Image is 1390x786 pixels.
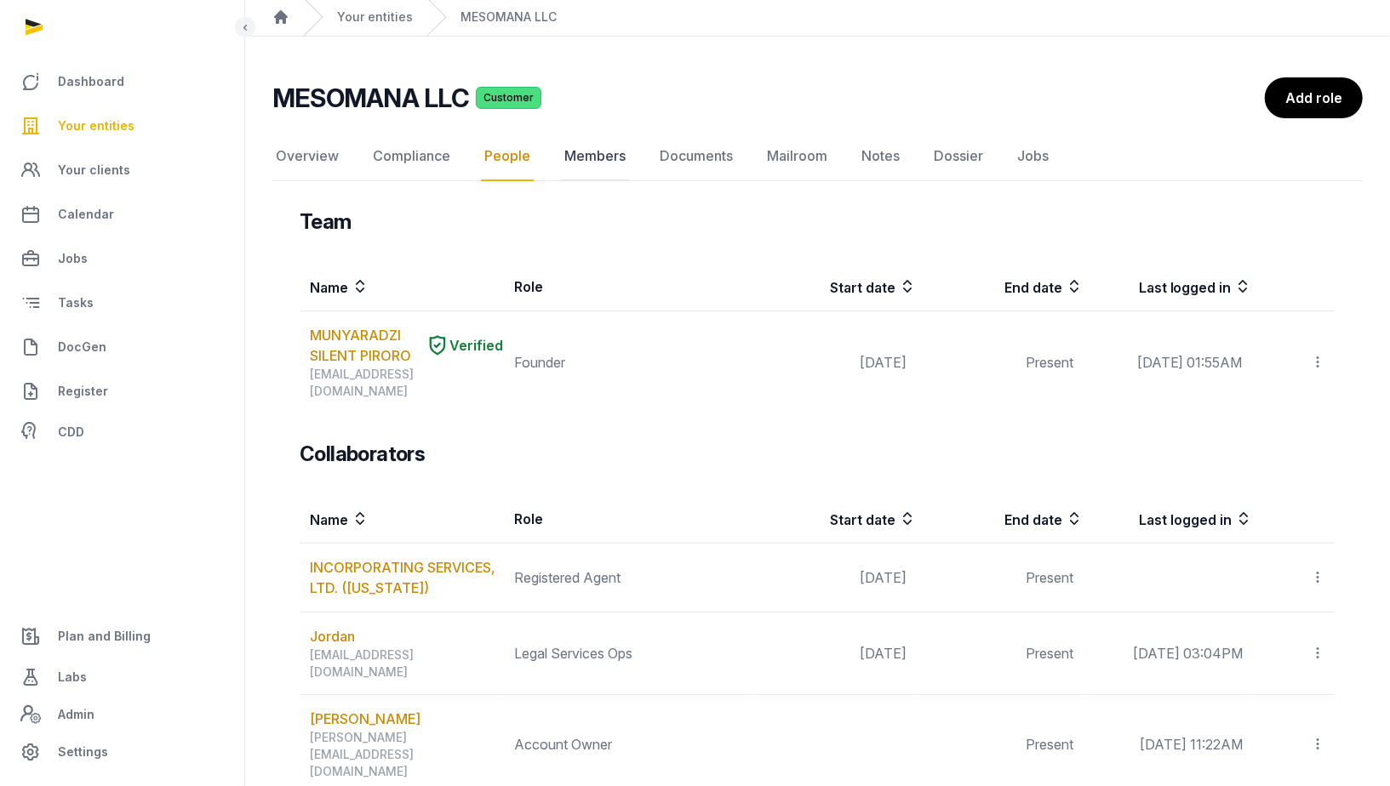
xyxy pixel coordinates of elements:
[504,544,750,612] td: Registered Agent
[504,495,750,544] th: Role
[337,9,413,26] a: Your entities
[14,327,231,367] a: DocGen
[1014,132,1052,181] a: Jobs
[58,381,108,402] span: Register
[1265,77,1363,118] a: Add role
[1140,736,1243,753] span: [DATE] 11:22AM
[310,646,503,681] div: [EMAIL_ADDRESS][DOMAIN_NAME]
[764,132,831,181] a: Mailroom
[58,248,88,269] span: Jobs
[656,132,736,181] a: Documents
[58,667,87,687] span: Labs
[14,698,231,732] a: Admin
[300,441,425,468] h3: Collaborators
[750,495,917,544] th: Start date
[14,415,231,449] a: CDD
[14,282,231,323] a: Tasks
[300,208,352,236] h3: Team
[504,612,750,695] td: Legal Services Ops
[1026,569,1073,586] span: Present
[58,422,84,442] span: CDD
[1084,263,1253,311] th: Last logged in
[14,238,231,279] a: Jobs
[1084,495,1253,544] th: Last logged in
[476,87,541,109] span: Customer
[300,263,504,311] th: Name
[1026,645,1073,662] span: Present
[481,132,534,181] a: People
[58,337,106,357] span: DocGen
[14,194,231,235] a: Calendar
[750,263,918,311] th: Start date
[58,704,94,725] span: Admin
[272,132,342,181] a: Overview
[310,325,419,366] a: MUNYARADZI SILENT PIRORO
[858,132,903,181] a: Notes
[460,9,557,26] a: MESOMANA LLC
[58,626,151,646] span: Plan and Billing
[449,335,503,356] span: Verified
[369,132,454,181] a: Compliance
[504,263,750,311] th: Role
[272,132,1363,181] nav: Tabs
[58,204,114,225] span: Calendar
[14,61,231,102] a: Dashboard
[1133,645,1243,662] span: [DATE] 03:04PM
[14,105,231,146] a: Your entities
[1137,354,1243,371] span: [DATE] 01:55AM
[300,495,504,544] th: Name
[918,495,1084,544] th: End date
[1026,736,1073,753] span: Present
[561,132,629,181] a: Members
[917,263,1084,311] th: End date
[310,709,420,729] a: [PERSON_NAME]
[14,657,231,698] a: Labs
[310,559,495,596] a: INCORPORATING SERVICES, LTD. ([US_STATE])
[930,132,987,181] a: Dossier
[58,71,124,92] span: Dashboard
[14,150,231,191] a: Your clients
[750,612,917,695] td: [DATE]
[14,732,231,772] a: Settings
[58,293,94,313] span: Tasks
[310,626,355,646] a: Jordan
[504,311,750,414] td: Founder
[750,544,917,612] td: [DATE]
[14,371,231,412] a: Register
[1026,354,1073,371] span: Present
[14,616,231,657] a: Plan and Billing
[58,160,130,180] span: Your clients
[58,742,108,762] span: Settings
[58,116,134,136] span: Your entities
[272,83,469,113] h2: MESOMANA LLC
[310,366,503,400] div: [EMAIL_ADDRESS][DOMAIN_NAME]
[750,311,918,414] td: [DATE]
[310,729,503,780] div: [PERSON_NAME][EMAIL_ADDRESS][DOMAIN_NAME]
